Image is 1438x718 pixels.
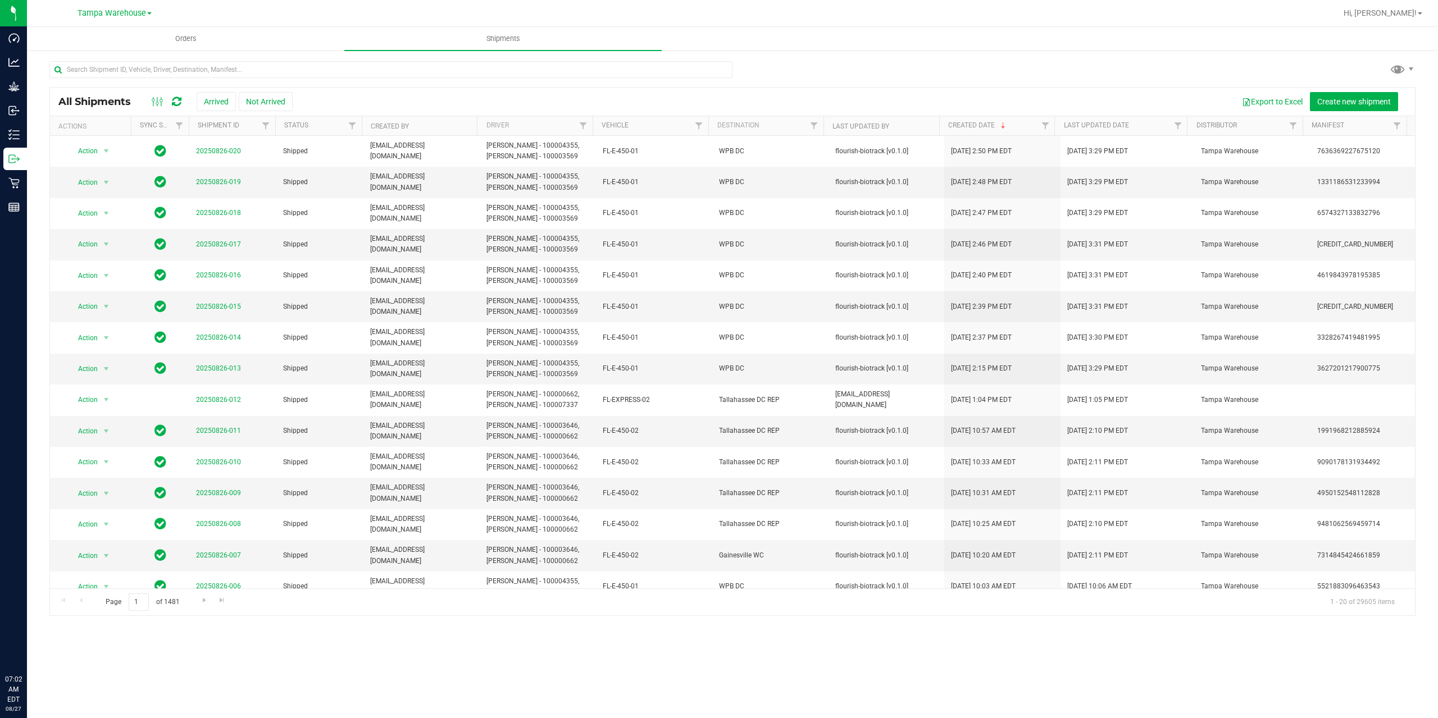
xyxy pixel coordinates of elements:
[99,579,113,594] span: select
[1201,239,1304,250] span: Tampa Warehouse
[951,332,1012,343] span: [DATE] 2:37 PM EDT
[719,208,822,218] span: WPB DC
[486,358,589,379] span: [PERSON_NAME] - 100004355, [PERSON_NAME] - 100003569
[68,175,98,190] span: Action
[8,105,20,116] inline-svg: Inbound
[283,332,357,343] span: Shipped
[49,61,732,78] input: Search Shipment ID, Vehicle, Driver, Destination, Manifest...
[951,550,1016,561] span: [DATE] 10:20 AM EDT
[1317,332,1408,343] span: 3328267419481995
[951,395,1012,405] span: [DATE] 1:04 PM EDT
[370,203,473,224] span: [EMAIL_ADDRESS][DOMAIN_NAME]
[68,486,98,501] span: Action
[239,92,293,111] button: Not Arrived
[689,116,708,135] a: Filter
[154,267,166,283] span: In Sync
[603,395,706,405] span: FL-EXPRESS-02
[196,303,241,310] a: 20250826-015
[1321,593,1404,610] span: 1 - 20 of 29605 items
[1067,395,1128,405] span: [DATE] 1:05 PM EDT
[154,330,166,345] span: In Sync
[68,330,98,346] span: Action
[835,581,908,592] span: flourish-biotrack [v0.1.0]
[68,236,98,252] span: Action
[5,674,22,705] p: 07:02 AM EDT
[835,177,908,187] span: flourish-biotrack [v0.1.0]
[1201,581,1304,592] span: Tampa Warehouse
[708,116,824,136] th: Destination
[1201,146,1304,157] span: Tampa Warehouse
[1196,121,1237,129] a: Distributor
[603,301,706,312] span: FL-E-450-01
[154,236,166,252] span: In Sync
[196,240,241,248] a: 20250826-017
[8,33,20,44] inline-svg: Dashboard
[1312,121,1344,129] a: Manifest
[99,423,113,439] span: select
[1317,97,1391,106] span: Create new shipment
[948,121,1008,129] a: Created Date
[99,299,113,314] span: select
[68,454,98,470] span: Action
[805,116,823,135] a: Filter
[170,116,189,135] a: Filter
[68,392,98,408] span: Action
[283,363,357,374] span: Shipped
[1067,363,1128,374] span: [DATE] 3:29 PM EDT
[8,177,20,189] inline-svg: Retail
[1067,550,1128,561] span: [DATE] 2:11 PM EDT
[344,27,662,51] a: Shipments
[1067,208,1128,218] span: [DATE] 3:29 PM EDT
[1317,426,1408,436] span: 1991968212885924
[471,34,535,44] span: Shipments
[68,423,98,439] span: Action
[371,122,409,130] a: Created By
[370,420,473,442] span: [EMAIL_ADDRESS][DOMAIN_NAME]
[8,202,20,213] inline-svg: Reports
[603,426,706,436] span: FL-E-450-02
[719,301,822,312] span: WPB DC
[486,420,589,442] span: [PERSON_NAME] - 100003646, [PERSON_NAME] - 100000662
[835,550,908,561] span: flourish-biotrack [v0.1.0]
[99,205,113,221] span: select
[68,143,98,159] span: Action
[284,121,308,129] a: Status
[951,270,1012,281] span: [DATE] 2:40 PM EDT
[370,296,473,317] span: [EMAIL_ADDRESS][DOMAIN_NAME]
[160,34,212,44] span: Orders
[1201,395,1304,405] span: Tampa Warehouse
[196,271,241,279] a: 20250826-016
[719,457,822,468] span: Tallahassee DC REP
[198,121,239,129] a: Shipment ID
[1317,457,1408,468] span: 9090178131934492
[8,129,20,140] inline-svg: Inventory
[343,116,362,135] a: Filter
[719,270,822,281] span: WPB DC
[719,426,822,436] span: Tallahassee DC REP
[370,451,473,473] span: [EMAIL_ADDRESS][DOMAIN_NAME]
[370,265,473,286] span: [EMAIL_ADDRESS][DOMAIN_NAME]
[1064,121,1129,129] a: Last Updated Date
[196,396,241,404] a: 20250826-012
[719,177,822,187] span: WPB DC
[196,333,241,341] a: 20250826-014
[1317,581,1408,592] span: 5521883096463543
[196,427,241,435] a: 20250826-011
[1201,208,1304,218] span: Tampa Warehouse
[96,593,189,611] span: Page of 1481
[1317,363,1408,374] span: 3627201217900775
[951,146,1012,157] span: [DATE] 2:50 PM EDT
[68,205,98,221] span: Action
[486,203,589,224] span: [PERSON_NAME] - 100004355, [PERSON_NAME] - 100003569
[370,482,473,504] span: [EMAIL_ADDRESS][DOMAIN_NAME]
[835,488,908,499] span: flourish-biotrack [v0.1.0]
[1201,550,1304,561] span: Tampa Warehouse
[603,581,706,592] span: FL-E-450-01
[196,209,241,217] a: 20250826-018
[951,581,1016,592] span: [DATE] 10:03 AM EDT
[1284,116,1303,135] a: Filter
[140,121,183,129] a: Sync Status
[835,519,908,529] span: flourish-biotrack [v0.1.0]
[603,270,706,281] span: FL-E-450-01
[1067,239,1128,250] span: [DATE] 3:31 PM EDT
